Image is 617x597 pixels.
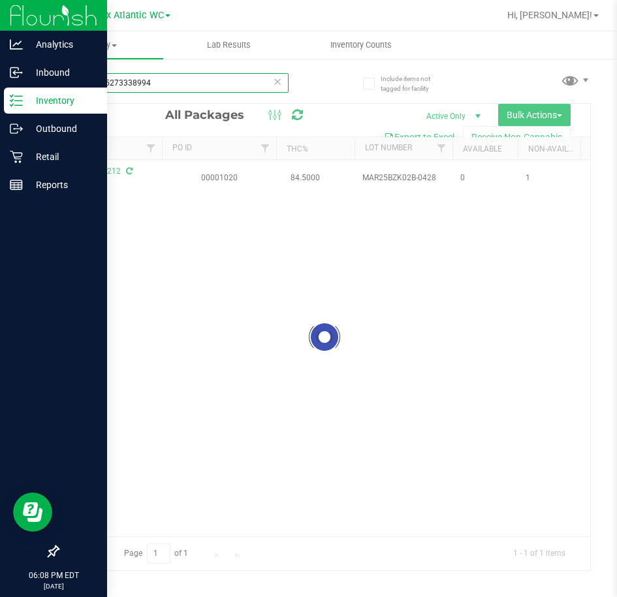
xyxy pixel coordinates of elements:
iframe: Resource center [13,492,52,532]
p: Inbound [23,65,101,80]
inline-svg: Reports [10,178,23,191]
span: Lab Results [189,39,268,51]
inline-svg: Inbound [10,66,23,79]
span: Hi, [PERSON_NAME]! [507,10,592,20]
a: Inventory Counts [295,31,427,59]
span: Inventory Counts [313,39,409,51]
p: Retail [23,149,101,165]
p: Reports [23,177,101,193]
p: [DATE] [6,581,101,591]
p: Outbound [23,121,101,137]
p: 06:08 PM EDT [6,570,101,581]
inline-svg: Outbound [10,122,23,135]
p: Analytics [23,37,101,52]
inline-svg: Inventory [10,94,23,107]
span: Clear [273,73,282,90]
inline-svg: Analytics [10,38,23,51]
input: Search Package ID, Item Name, SKU, Lot or Part Number... [57,73,289,93]
inline-svg: Retail [10,150,23,163]
span: Include items not tagged for facility [381,74,446,93]
span: Jax Atlantic WC [96,10,164,21]
p: Inventory [23,93,101,108]
a: Lab Results [163,31,295,59]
